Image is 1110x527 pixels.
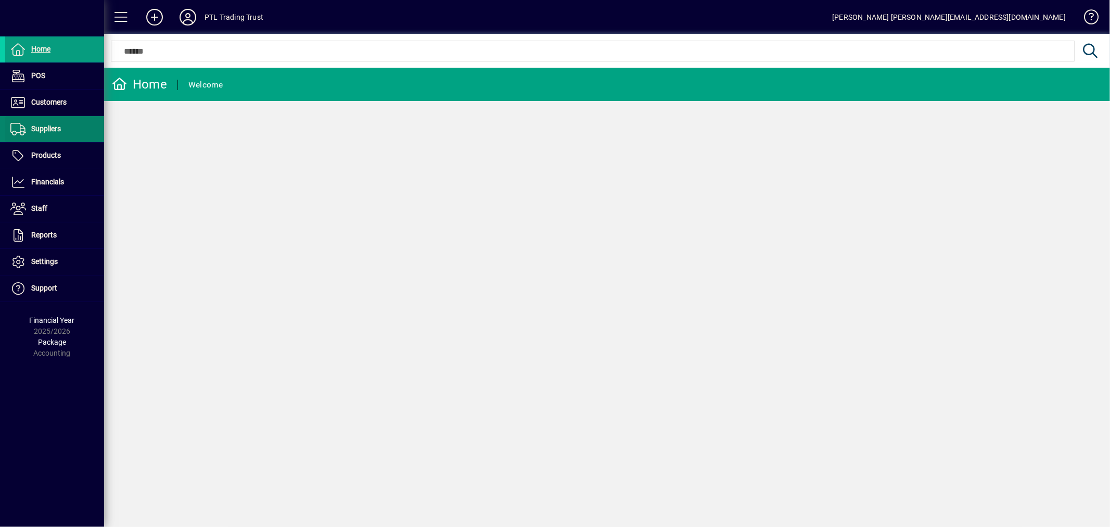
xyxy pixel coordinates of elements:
span: Financials [31,178,64,186]
button: Profile [171,8,205,27]
span: Products [31,151,61,159]
a: Suppliers [5,116,104,142]
a: Reports [5,222,104,248]
span: Financial Year [30,316,75,324]
a: Staff [5,196,104,222]
span: Reports [31,231,57,239]
div: Welcome [188,77,223,93]
a: Financials [5,169,104,195]
div: PTL Trading Trust [205,9,263,26]
span: Support [31,284,57,292]
a: Settings [5,249,104,275]
span: POS [31,71,45,80]
span: Settings [31,257,58,266]
span: Package [38,338,66,346]
button: Add [138,8,171,27]
div: [PERSON_NAME] [PERSON_NAME][EMAIL_ADDRESS][DOMAIN_NAME] [832,9,1066,26]
div: Home [112,76,167,93]
a: Support [5,275,104,302]
span: Customers [31,98,67,106]
a: POS [5,63,104,89]
span: Staff [31,204,47,212]
a: Customers [5,90,104,116]
a: Knowledge Base [1076,2,1097,36]
span: Suppliers [31,124,61,133]
span: Home [31,45,50,53]
a: Products [5,143,104,169]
